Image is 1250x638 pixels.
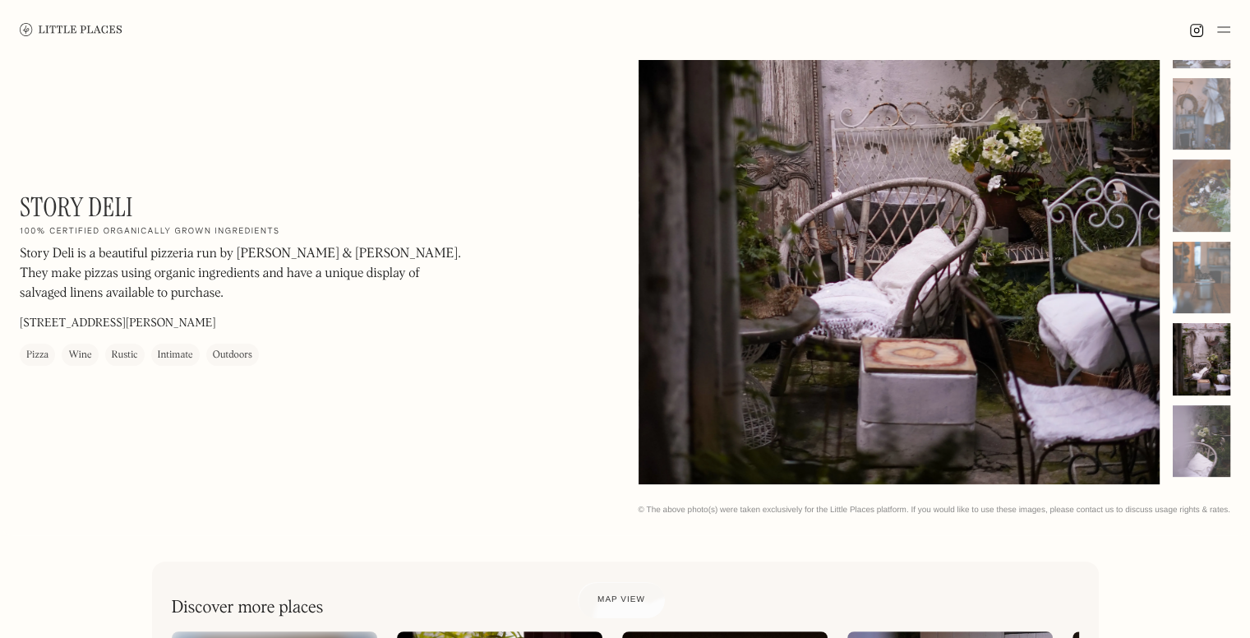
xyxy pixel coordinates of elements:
[26,347,48,363] div: Pizza
[112,347,138,363] div: Rustic
[20,192,133,223] h1: Story Deli
[639,505,1231,515] div: © The above photo(s) were taken exclusively for the Little Places platform. If you would like to ...
[213,347,252,363] div: Outdoors
[597,595,645,604] span: Map view
[20,315,216,332] p: [STREET_ADDRESS][PERSON_NAME]
[578,582,665,618] a: Map view
[68,347,91,363] div: Wine
[20,244,464,303] p: Story Deli is a beautiful pizzeria run by [PERSON_NAME] & [PERSON_NAME]. They make pizzas using o...
[172,598,324,618] h2: Discover more places
[158,347,193,363] div: Intimate
[20,226,279,238] h2: 100% certified organically grown ingredients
